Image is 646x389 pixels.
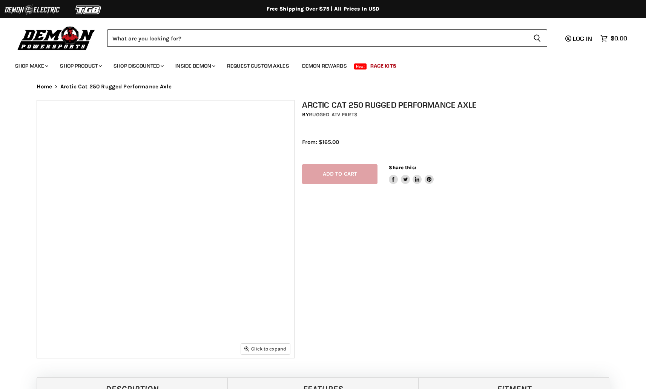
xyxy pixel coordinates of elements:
span: New! [354,63,367,69]
ul: Main menu [9,55,625,74]
aside: Share this: [389,164,434,184]
img: Demon Powersports [15,25,98,51]
form: Product [107,29,547,47]
span: Arctic Cat 250 Rugged Performance Axle [60,83,172,90]
a: Demon Rewards [296,58,353,74]
span: Log in [573,35,592,42]
span: Click to expand [244,346,286,352]
a: Race Kits [365,58,402,74]
a: Shop Discounted [108,58,168,74]
button: Click to expand [241,344,290,354]
span: From: $165.00 [302,139,339,145]
span: $0.00 [611,35,627,42]
a: Log in [562,35,597,42]
a: Rugged ATV Parts [309,111,358,118]
a: Inside Demon [170,58,220,74]
a: Home [37,83,52,90]
h1: Arctic Cat 250 Rugged Performance Axle [302,100,617,110]
a: Request Custom Axles [221,58,295,74]
div: Free Shipping Over $75 | All Prices In USD [21,6,625,12]
a: $0.00 [597,33,631,44]
button: Search [527,29,547,47]
img: TGB Logo 2 [60,3,117,17]
a: Shop Product [54,58,106,74]
input: Search [107,29,527,47]
div: by [302,111,617,119]
img: Demon Electric Logo 2 [4,3,60,17]
span: Share this: [389,165,416,170]
nav: Breadcrumbs [21,83,625,90]
a: Shop Make [9,58,53,74]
